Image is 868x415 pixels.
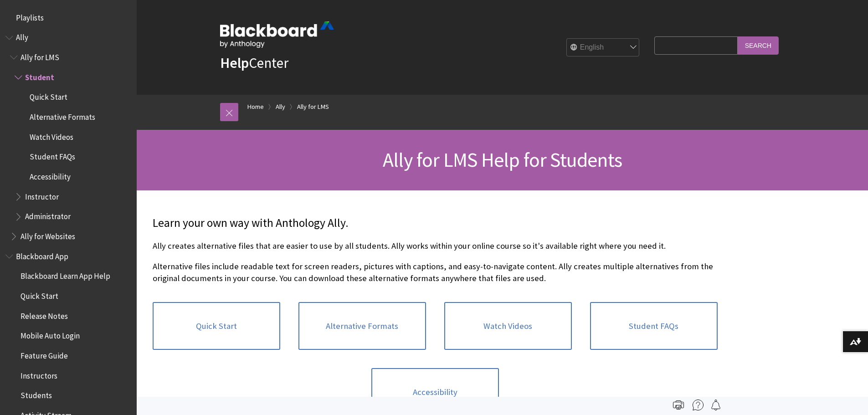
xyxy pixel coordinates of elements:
span: Ally for LMS Help for Students [383,147,622,172]
span: Blackboard App [16,249,68,261]
a: Ally [276,101,285,113]
a: Alternative Formats [298,302,426,350]
a: Student FAQs [590,302,718,350]
span: Student FAQs [30,149,75,162]
input: Search [738,36,779,54]
span: Student [25,70,54,82]
p: Ally creates alternative files that are easier to use by all students. Ally works within your onl... [153,240,718,252]
span: Blackboard Learn App Help [21,269,110,281]
select: Site Language Selector [567,39,640,57]
span: Administrator [25,209,71,221]
a: Ally for LMS [297,101,329,113]
span: Ally [16,30,28,42]
span: Students [21,388,52,400]
nav: Book outline for Playlists [5,10,131,26]
span: Feature Guide [21,348,68,360]
span: Ally for LMS [21,50,59,62]
a: HelpCenter [220,54,288,72]
a: Watch Videos [444,302,572,350]
span: Alternative Formats [30,109,95,122]
span: Accessibility [30,169,71,181]
a: Quick Start [153,302,280,350]
span: Release Notes [21,308,68,321]
a: Home [247,101,264,113]
img: Print [673,400,684,410]
strong: Help [220,54,249,72]
span: Ally for Websites [21,229,75,241]
span: Instructors [21,368,57,380]
span: Mobile Auto Login [21,328,80,341]
p: Learn your own way with Anthology Ally. [153,215,718,231]
span: Watch Videos [30,129,73,142]
span: Playlists [16,10,44,22]
span: Quick Start [21,288,58,301]
img: Blackboard by Anthology [220,21,334,48]
span: Instructor [25,189,59,201]
nav: Book outline for Anthology Ally Help [5,30,131,244]
img: Follow this page [710,400,721,410]
p: Alternative files include readable text for screen readers, pictures with captions, and easy-to-n... [153,261,718,284]
span: Quick Start [30,90,67,102]
img: More help [693,400,704,410]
